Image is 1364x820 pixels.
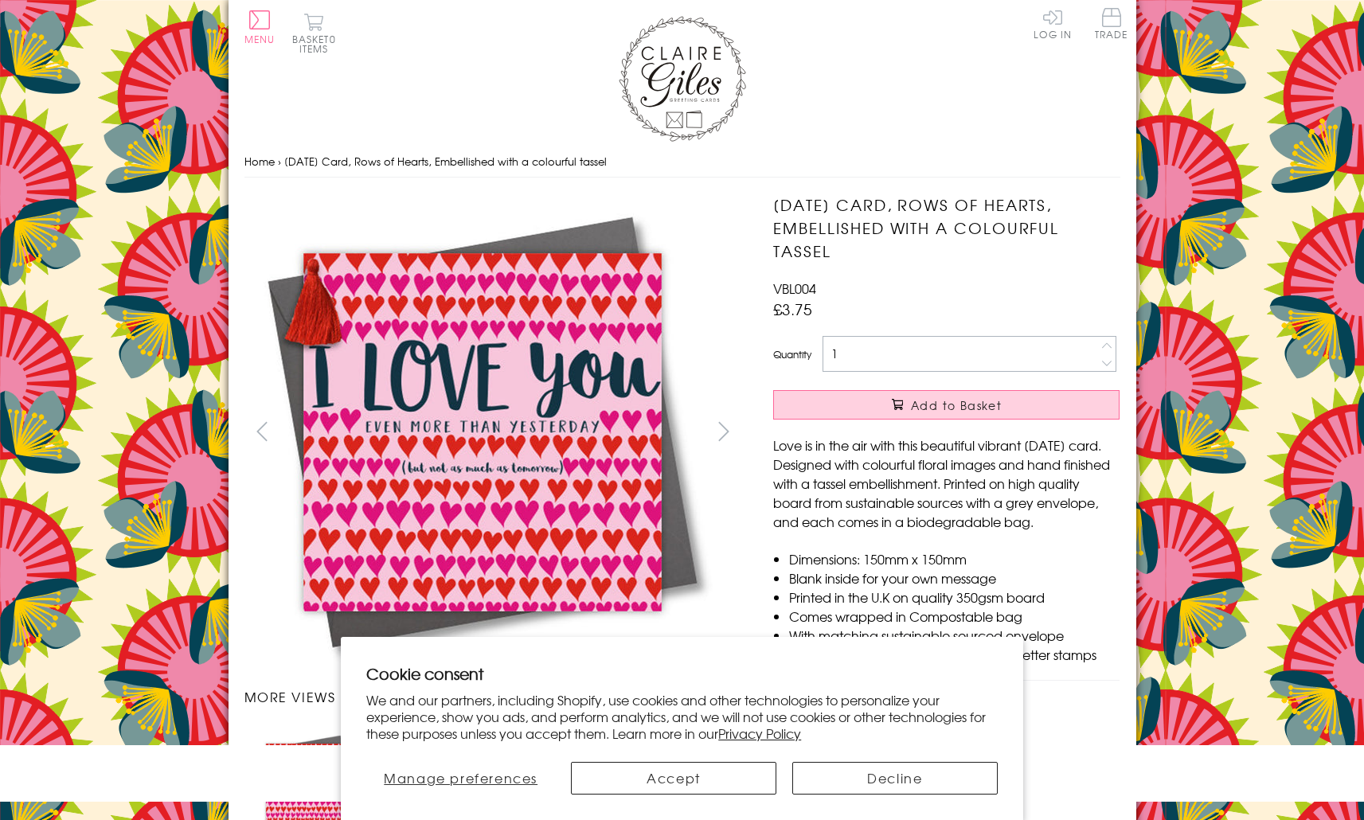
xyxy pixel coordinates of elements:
[789,588,1120,607] li: Printed in the U.K on quality 350gsm board
[789,549,1120,568] li: Dimensions: 150mm x 150mm
[773,347,811,361] label: Quantity
[299,32,336,56] span: 0 items
[789,607,1120,626] li: Comes wrapped in Compostable bag
[773,279,816,298] span: VBL004
[292,13,336,53] button: Basket0 items
[366,662,998,685] h2: Cookie consent
[792,762,998,795] button: Decline
[773,435,1120,531] p: Love is in the air with this beautiful vibrant [DATE] card. Designed with colourful floral images...
[718,724,801,743] a: Privacy Policy
[773,390,1120,420] button: Add to Basket
[619,16,746,142] img: Claire Giles Greetings Cards
[571,762,776,795] button: Accept
[366,692,998,741] p: We and our partners, including Shopify, use cookies and other technologies to personalize your ex...
[741,193,1219,671] img: Valentine's Day Card, Rows of Hearts, Embellished with a colourful tassel
[384,768,537,787] span: Manage preferences
[789,568,1120,588] li: Blank inside for your own message
[284,154,607,169] span: [DATE] Card, Rows of Hearts, Embellished with a colourful tassel
[789,626,1120,645] li: With matching sustainable sourced envelope
[244,154,275,169] a: Home
[773,193,1120,262] h1: [DATE] Card, Rows of Hearts, Embellished with a colourful tassel
[1034,8,1072,39] a: Log In
[244,146,1120,178] nav: breadcrumbs
[244,413,280,449] button: prev
[773,298,812,320] span: £3.75
[1095,8,1128,42] a: Trade
[244,10,276,44] button: Menu
[366,762,555,795] button: Manage preferences
[244,687,742,706] h3: More views
[705,413,741,449] button: next
[278,154,281,169] span: ›
[1095,8,1128,39] span: Trade
[911,397,1002,413] span: Add to Basket
[244,32,276,46] span: Menu
[244,193,721,671] img: Valentine's Day Card, Rows of Hearts, Embellished with a colourful tassel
